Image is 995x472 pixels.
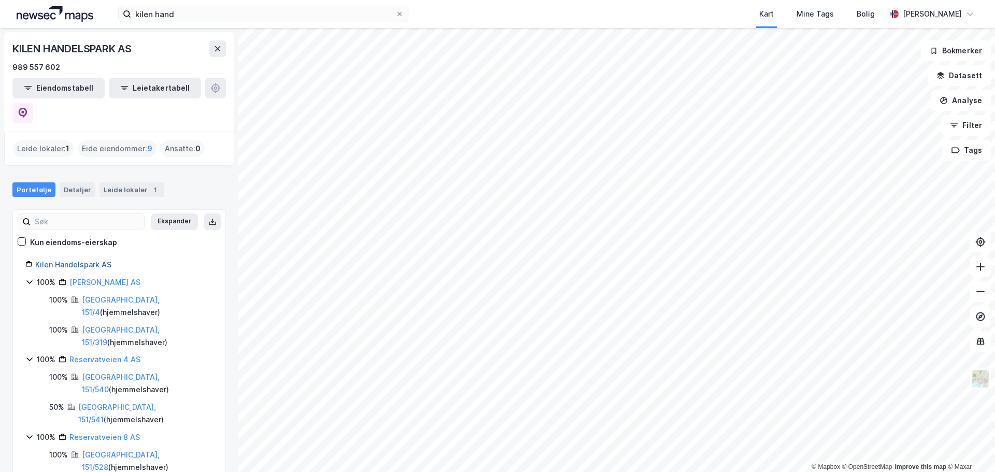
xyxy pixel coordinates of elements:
div: Portefølje [12,182,55,197]
button: Ekspander [151,213,198,230]
div: Bolig [857,8,875,20]
a: OpenStreetMap [842,463,892,470]
div: Detaljer [60,182,95,197]
a: Kilen Handelspark AS [35,260,111,269]
a: [GEOGRAPHIC_DATA], 151/4 [82,295,160,317]
div: ( hjemmelshaver ) [78,401,213,426]
button: Tags [943,140,991,161]
button: Eiendomstabell [12,78,105,98]
div: Leide lokaler : [13,140,74,157]
div: Ansatte : [161,140,205,157]
div: Eide eiendommer : [78,140,157,157]
div: 100% [37,431,55,444]
div: 989 557 602 [12,61,60,74]
div: 100% [37,276,55,289]
a: Reservatveien 8 AS [69,433,140,441]
div: ( hjemmelshaver ) [82,371,213,396]
iframe: Chat Widget [943,422,995,472]
input: Søk på adresse, matrikkel, gårdeiere, leietakere eller personer [131,6,395,22]
div: 1 [150,184,160,195]
div: ( hjemmelshaver ) [82,324,213,349]
div: Leide lokaler [99,182,164,197]
button: Filter [941,115,991,136]
img: logo.a4113a55bc3d86da70a041830d287a7e.svg [17,6,93,22]
div: 100% [49,294,68,306]
a: [GEOGRAPHIC_DATA], 151/541 [78,403,156,424]
a: [GEOGRAPHIC_DATA], 151/540 [82,373,160,394]
div: Kun eiendoms-eierskap [30,236,117,249]
a: [GEOGRAPHIC_DATA], 151/319 [82,325,160,347]
span: 0 [195,142,201,155]
img: Z [971,369,990,389]
button: Leietakertabell [109,78,201,98]
a: [PERSON_NAME] AS [69,278,140,287]
a: [GEOGRAPHIC_DATA], 151/528 [82,450,160,471]
div: 100% [37,353,55,366]
button: Datasett [928,65,991,86]
span: 9 [147,142,152,155]
div: 100% [49,324,68,336]
a: Improve this map [895,463,946,470]
div: [PERSON_NAME] [903,8,962,20]
a: Reservatveien 4 AS [69,355,140,364]
div: 100% [49,371,68,383]
span: 1 [66,142,69,155]
a: Mapbox [812,463,840,470]
div: ( hjemmelshaver ) [82,294,213,319]
div: 50% [49,401,64,413]
input: Søk [31,214,144,230]
div: KILEN HANDELSPARK AS [12,40,134,57]
div: Mine Tags [797,8,834,20]
div: Kart [759,8,774,20]
div: 100% [49,449,68,461]
button: Analyse [931,90,991,111]
button: Bokmerker [921,40,991,61]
